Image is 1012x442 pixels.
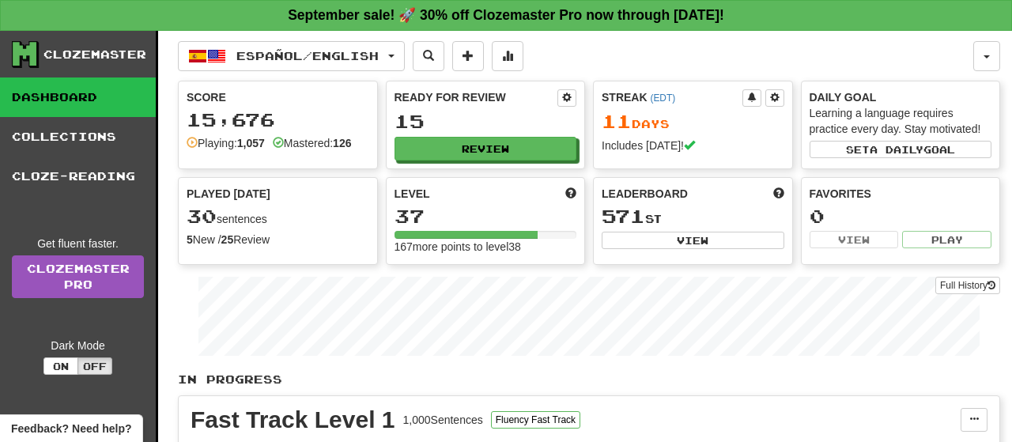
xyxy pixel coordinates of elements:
[413,41,444,71] button: Search sentences
[602,205,645,227] span: 571
[602,232,784,249] button: View
[650,93,675,104] a: (EDT)
[810,206,992,226] div: 0
[403,412,483,428] div: 1,000 Sentences
[191,408,395,432] div: Fast Track Level 1
[491,411,580,429] button: Fluency Fast Track
[810,105,992,137] div: Learning a language requires practice every day. Stay motivated!
[902,231,991,248] button: Play
[810,186,992,202] div: Favorites
[602,89,742,105] div: Streak
[810,231,899,248] button: View
[187,135,265,151] div: Playing:
[187,186,270,202] span: Played [DATE]
[565,186,576,202] span: Score more points to level up
[602,111,784,132] div: Day s
[602,186,688,202] span: Leaderboard
[187,233,193,246] strong: 5
[178,372,1000,387] p: In Progress
[810,89,992,105] div: Daily Goal
[273,135,352,151] div: Mastered:
[935,277,1000,294] button: Full History
[288,7,724,23] strong: September sale! 🚀 30% off Clozemaster Pro now through [DATE]!
[11,421,131,436] span: Open feedback widget
[810,141,992,158] button: Seta dailygoal
[333,137,351,149] strong: 126
[395,186,430,202] span: Level
[77,357,112,375] button: Off
[12,338,144,353] div: Dark Mode
[237,137,265,149] strong: 1,057
[492,41,523,71] button: More stats
[187,205,217,227] span: 30
[187,110,369,130] div: 15,676
[602,110,632,132] span: 11
[236,49,379,62] span: Español / English
[178,41,405,71] button: Español/English
[602,206,784,227] div: st
[187,89,369,105] div: Score
[43,47,146,62] div: Clozemaster
[395,137,577,161] button: Review
[602,138,784,153] div: Includes [DATE]!
[395,206,577,226] div: 37
[12,236,144,251] div: Get fluent faster.
[221,233,234,246] strong: 25
[12,255,144,298] a: ClozemasterPro
[43,357,78,375] button: On
[395,89,558,105] div: Ready for Review
[395,111,577,131] div: 15
[452,41,484,71] button: Add sentence to collection
[395,239,577,255] div: 167 more points to level 38
[773,186,784,202] span: This week in points, UTC
[187,206,369,227] div: sentences
[187,232,369,247] div: New / Review
[870,144,923,155] span: a daily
